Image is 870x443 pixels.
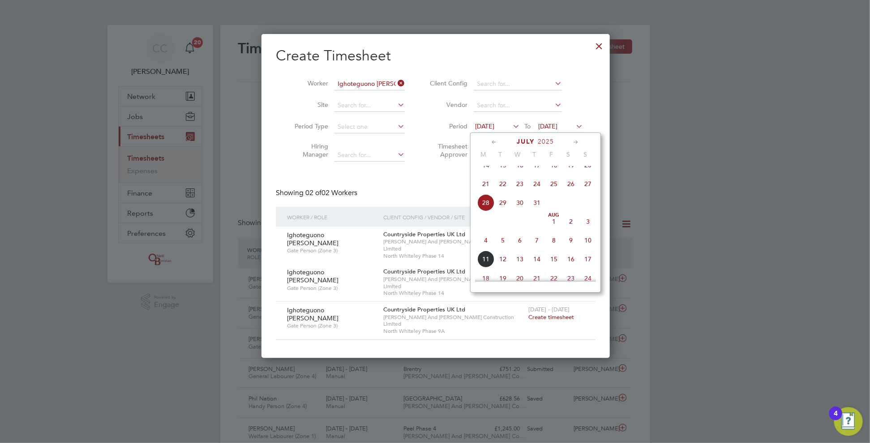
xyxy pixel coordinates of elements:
span: 3 [579,213,596,230]
span: 22 [545,270,562,287]
span: W [509,150,526,158]
span: [PERSON_NAME] And [PERSON_NAME] Construction Limited [383,314,524,328]
span: 11 [477,251,494,268]
div: Showing [276,188,359,198]
input: Search for... [334,99,405,112]
span: 6 [511,232,528,249]
span: 02 of [305,188,321,197]
span: 2 [562,213,579,230]
span: 4 [477,232,494,249]
span: North Whiteley Phase 9A [383,328,524,335]
span: 23 [562,270,579,287]
span: 30 [511,194,528,211]
label: Worker [288,79,328,87]
span: July [517,138,535,145]
span: S [560,150,577,158]
span: 24 [528,175,545,192]
span: Gate Person (Zone 3) [287,247,377,254]
span: North Whiteley Phase 14 [383,290,524,297]
span: 17 [579,251,596,268]
label: Vendor [427,101,467,109]
span: [DATE] [538,122,557,130]
span: 2025 [538,138,554,145]
span: 22 [494,175,511,192]
span: 15 [545,251,562,268]
label: Hiring Manager [288,142,328,158]
span: 20 [511,270,528,287]
div: Client Config / Vendor / Site [381,207,526,227]
span: Countryside Properties UK Ltd [383,268,465,275]
span: 21 [528,270,545,287]
span: 12 [494,251,511,268]
span: 24 [579,270,596,287]
label: Site [288,101,328,109]
label: Timesheet Approver [427,142,467,158]
span: 02 Workers [305,188,357,197]
label: Client Config [427,79,467,87]
span: T [492,150,509,158]
span: 29 [494,194,511,211]
span: Countryside Properties UK Ltd [383,230,465,238]
input: Search for... [474,99,562,112]
span: 1 [545,213,562,230]
input: Select one [334,121,405,133]
input: Search for... [334,149,405,162]
span: 28 [477,194,494,211]
span: 14 [528,251,545,268]
span: 8 [545,232,562,249]
label: Period Type [288,122,328,130]
span: 18 [477,270,494,287]
span: 16 [562,251,579,268]
span: 13 [511,251,528,268]
span: [PERSON_NAME] And [PERSON_NAME] Construction Limited [383,276,524,290]
span: Gate Person (Zone 3) [287,322,377,329]
span: Create timesheet [528,313,574,321]
span: F [543,150,560,158]
span: 9 [562,232,579,249]
span: 5 [494,232,511,249]
span: 23 [511,175,528,192]
input: Search for... [474,78,562,90]
span: [DATE] - [DATE] [528,306,570,313]
span: To [522,120,533,132]
button: Open Resource Center, 4 new notifications [834,407,863,436]
span: 26 [562,175,579,192]
span: M [475,150,492,158]
span: 27 [579,175,596,192]
span: 7 [528,232,545,249]
span: Ighoteguono [PERSON_NAME] [287,231,339,247]
h2: Create Timesheet [276,47,596,65]
span: North Whiteley Phase 14 [383,252,524,260]
span: 10 [579,232,596,249]
span: 31 [528,194,545,211]
span: [PERSON_NAME] And [PERSON_NAME] Construction Limited [383,238,524,252]
span: Countryside Properties UK Ltd [383,306,465,313]
span: 25 [545,175,562,192]
span: 19 [494,270,511,287]
span: 21 [477,175,494,192]
span: Gate Person (Zone 3) [287,285,377,292]
span: [DATE] [475,122,494,130]
span: Ighoteguono [PERSON_NAME] [287,306,339,322]
span: Aug [545,213,562,217]
div: 4 [834,413,838,425]
span: Ighoteguono [PERSON_NAME] [287,268,339,284]
input: Search for... [334,78,405,90]
span: T [526,150,543,158]
span: S [577,150,594,158]
label: Period [427,122,467,130]
div: Worker / Role [285,207,381,227]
